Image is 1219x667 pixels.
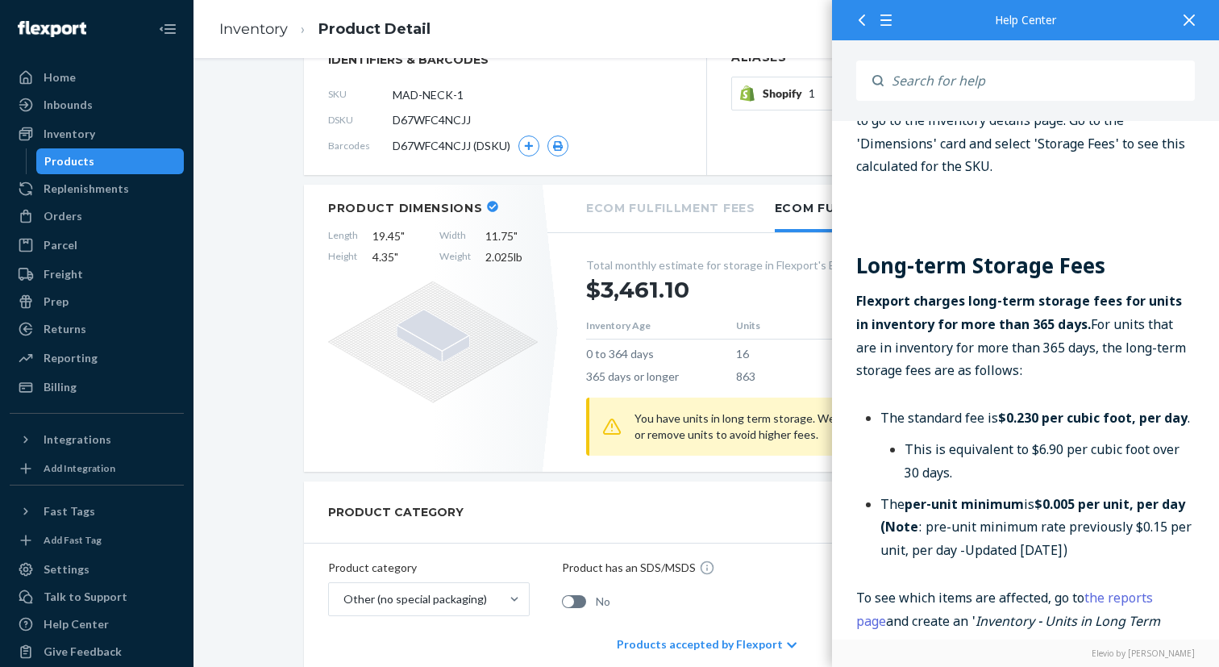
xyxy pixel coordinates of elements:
[10,176,184,202] a: Replenishments
[586,257,1086,273] div: Total monthly estimate for storage in Flexport's Ecom Fulfillment Network
[372,228,425,244] span: 19.45
[485,228,538,244] span: 11.75
[10,345,184,371] a: Reporting
[439,249,471,265] span: Weight
[318,20,431,38] a: Product Detail
[731,77,905,110] button: Shopify1
[48,564,79,582] span: From
[372,249,425,265] span: 4.35
[79,564,258,582] span: October through December
[10,121,184,147] a: Inventory
[736,340,836,363] td: 16
[394,250,398,264] span: "
[73,509,347,550] span: This is equivalent to $0.81 per cubic foot over 30 days.
[775,185,1028,232] li: Ecom Fulfillment Storage Fees
[44,533,102,547] div: Add Fast Tag
[73,618,347,659] span: This is equivalent to $2.40 per cubic foot over 30 days.
[81,586,271,604] span: $0.080 per cubic foot, per day
[44,461,115,475] div: Add Integration
[586,319,736,340] th: Inventory Age
[10,316,184,342] a: Returns
[44,97,93,113] div: Inbounds
[44,431,111,448] div: Integrations
[328,139,393,152] span: Barcodes
[393,112,471,128] span: D67WFC4NCJJ
[44,266,83,282] div: Freight
[439,228,471,244] span: Width
[562,560,696,576] p: Product has an SDS/MSDS
[44,350,98,366] div: Reporting
[10,427,184,452] button: Integrations
[38,11,71,26] span: Chat
[48,273,293,291] span: Number of units of the SKU in inventory
[514,229,518,243] span: "
[79,454,260,472] span: January through September
[328,201,483,215] h2: Product Dimensions
[586,362,736,385] td: 365 days or longer
[44,616,109,632] div: Help Center
[10,459,184,478] a: Add Integration
[856,15,1195,26] div: Help Center
[586,273,1086,306] div: $3,461.10
[44,379,77,395] div: Billing
[342,591,343,607] input: Other (no special packaging)
[44,321,86,337] div: Returns
[44,237,77,253] div: Parcel
[36,148,185,174] a: Products
[10,557,184,582] a: Settings
[328,249,358,265] span: Height
[328,498,464,527] h2: PRODUCT CATEGORY
[485,249,538,265] span: 2.025 lb
[763,85,809,102] span: Shopify
[24,32,363,86] div: 88 How are Storage Fees computed?
[634,411,1000,441] span: You have units in long term storage. We encourage you to increase sales or remove units to avoid ...
[596,594,610,610] span: No
[10,65,184,90] a: Home
[10,261,184,287] a: Freight
[44,294,69,310] div: Prep
[24,107,157,136] span: Storage Fees
[44,126,95,142] div: Inventory
[48,305,207,323] span: Current month of the year
[18,21,86,37] img: Flexport logo
[44,69,76,85] div: Home
[10,232,184,258] a: Parcel
[328,87,393,101] span: SKU
[152,13,184,45] button: Close Navigation
[10,289,184,315] a: Prep
[10,374,184,400] a: Billing
[10,203,184,229] a: Orders
[586,185,755,229] li: Ecom Fulfillment Fees
[48,454,79,472] span: From
[206,6,443,53] ol: breadcrumbs
[328,560,530,576] p: Product category
[44,181,129,197] div: Replenishments
[10,498,184,524] button: Fast Tags
[328,228,358,244] span: Length
[44,153,94,169] div: Products
[48,243,271,261] span: Length, width, and height of the SKU
[401,229,405,243] span: "
[884,60,1195,101] input: Search
[10,584,184,610] button: Talk to Support
[44,503,95,519] div: Fast Tags
[393,138,510,154] span: D67WFC4NCJJ (DSKU)
[856,648,1195,659] a: Elevio by [PERSON_NAME]
[809,85,815,102] span: 1
[736,319,836,340] th: Units
[328,52,682,68] span: identifiers & barcodes
[343,591,487,607] div: Other (no special packaging)
[271,586,273,604] span: .
[81,477,271,495] span: $0.027 per cubic foot, per day
[24,148,361,213] span: Flexport charges a storage fee for each SKU with units in inventory in our fulfillment network. A...
[44,208,82,224] div: Orders
[10,531,184,550] a: Add Fast Tag
[10,639,184,665] button: Give Feedback
[44,589,127,605] div: Talk to Support
[10,92,184,118] a: Inbounds
[48,336,351,377] span: How long those SKUs have been in inventory with Flexport
[44,644,122,660] div: Give Feedback
[44,561,89,577] div: Settings
[586,340,736,363] td: 0 to 364 days
[328,113,393,127] span: DSKU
